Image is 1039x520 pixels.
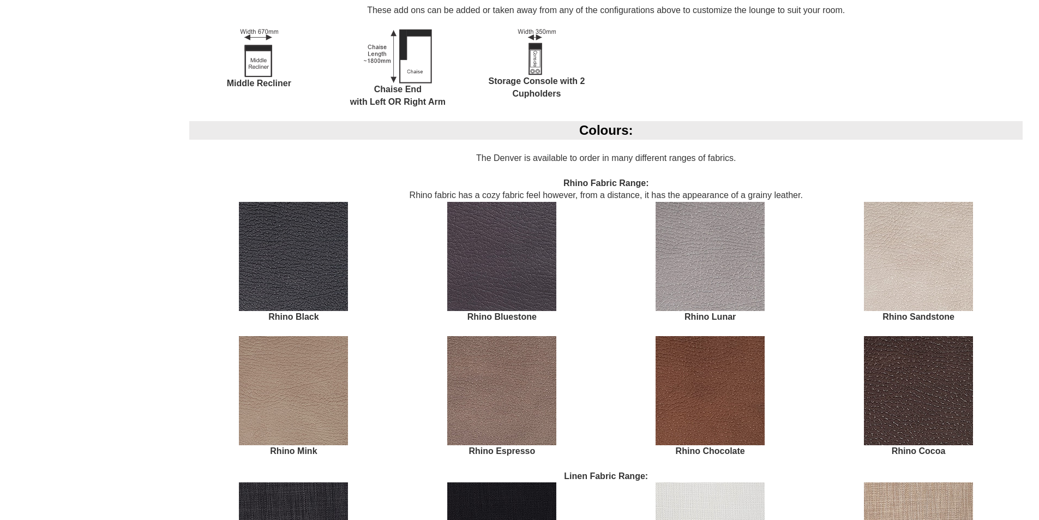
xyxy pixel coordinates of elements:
[270,446,317,456] b: Rhino Mink
[189,177,1023,202] div: Rhino fabric has a cozy fabric feel however, from a distance, it has the appearance of a grainy l...
[469,446,535,456] b: Rhino Espresso
[364,29,432,83] img: Chaise End
[563,178,648,188] b: Rhino Fabric Range:
[882,312,954,321] b: Rhino Sandstone
[240,29,278,77] img: Middle Recliner
[447,336,556,445] img: Rhino Espresso
[892,446,946,456] b: Rhino Cocoa
[488,76,585,98] b: Storage Console with 2 Cupholders
[447,202,556,311] img: Rhino Bluestone
[467,312,537,321] b: Rhino Bluestone
[676,446,745,456] b: Rhino Chocolate
[564,471,648,481] b: Linen Fabric Range:
[864,202,973,311] img: Rhino Sandstone
[189,121,1023,140] div: Colours:
[268,312,319,321] b: Rhino Black
[239,336,348,445] img: Rhino Mink
[518,29,556,75] img: Console
[656,336,765,445] img: Rhino Chocolate
[684,312,736,321] b: Rhino Lunar
[864,336,973,445] img: Rhino Cocoa
[239,202,348,311] img: Rhino Black
[350,85,446,106] b: Chaise End with Left OR Right Arm
[656,202,765,311] img: Rhino Lunar
[227,79,291,88] b: Middle Recliner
